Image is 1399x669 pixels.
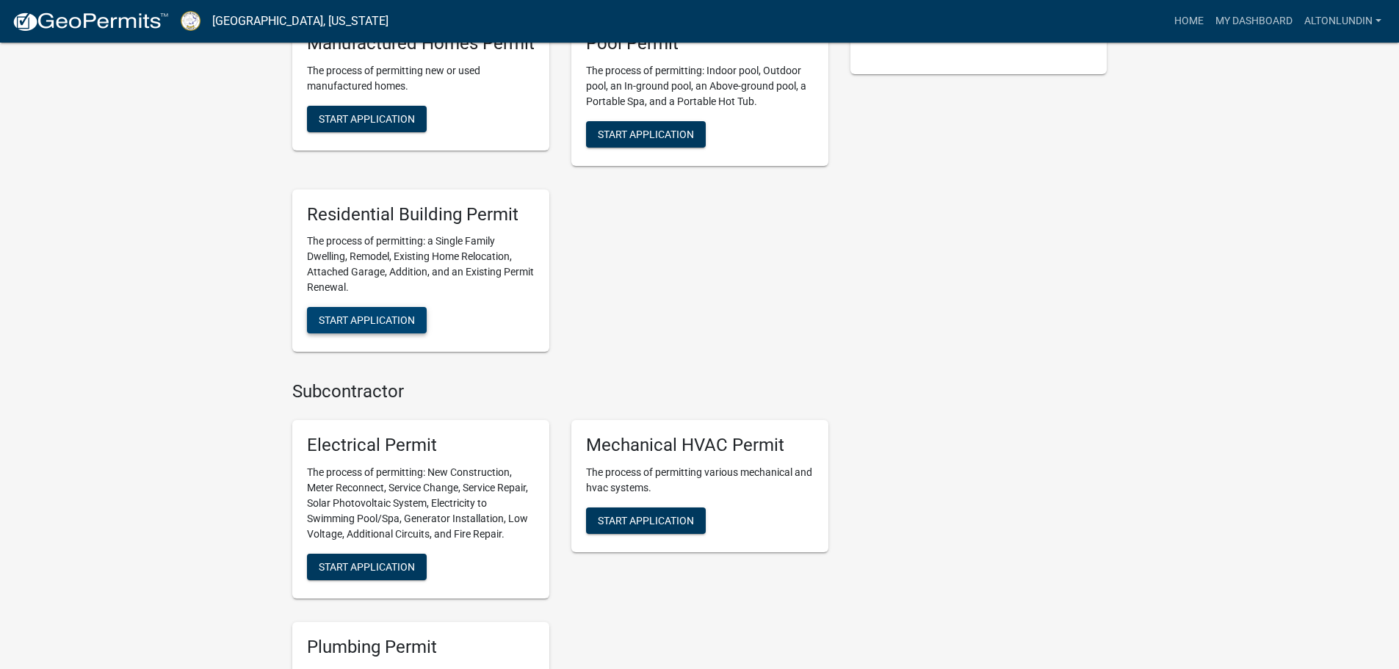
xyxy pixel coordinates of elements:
a: AltonLundin [1298,7,1387,35]
span: Start Application [319,561,415,573]
p: The process of permitting: Indoor pool, Outdoor pool, an In-ground pool, an Above-ground pool, a ... [586,63,814,109]
h4: Subcontractor [292,381,828,402]
span: Start Application [598,515,694,527]
h5: Residential Building Permit [307,204,535,225]
button: Start Application [307,554,427,580]
p: The process of permitting new or used manufactured homes. [307,63,535,94]
h5: Electrical Permit [307,435,535,456]
p: The process of permitting: a Single Family Dwelling, Remodel, Existing Home Relocation, Attached ... [307,234,535,295]
button: Start Application [307,106,427,132]
p: The process of permitting various mechanical and hvac systems. [586,465,814,496]
a: Home [1168,7,1210,35]
h5: Mechanical HVAC Permit [586,435,814,456]
button: Start Application [586,121,706,148]
span: Start Application [598,128,694,140]
span: Start Application [319,112,415,124]
a: [GEOGRAPHIC_DATA], [US_STATE] [212,9,388,34]
a: My Dashboard [1210,7,1298,35]
h5: Manufactured Homes Permit [307,33,535,54]
button: Start Application [307,307,427,333]
h5: Pool Permit [586,33,814,54]
p: The process of permitting: New Construction, Meter Reconnect, Service Change, Service Repair, Sol... [307,465,535,542]
button: Start Application [586,507,706,534]
h5: Plumbing Permit [307,637,535,658]
img: Putnam County, Georgia [181,11,200,31]
span: Start Application [319,314,415,326]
